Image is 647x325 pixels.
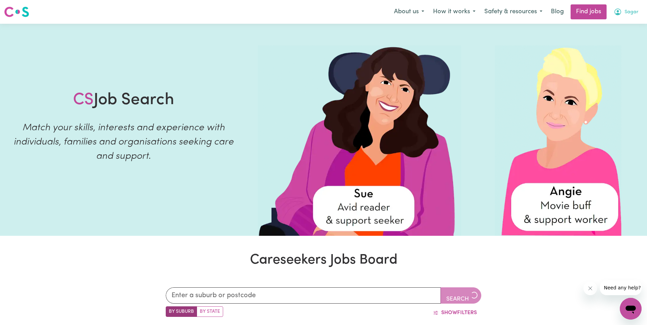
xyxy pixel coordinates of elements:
[609,5,643,19] button: My Account
[166,306,197,317] label: Search by suburb/post code
[429,306,481,319] button: ShowFilters
[8,121,239,164] p: Match your skills, interests and experience with individuals, families and organisations seeking ...
[166,287,441,304] input: Enter a suburb or postcode
[600,280,642,295] iframe: Message from company
[4,4,29,20] a: Careseekers logo
[73,92,94,108] span: CS
[197,306,223,317] label: Search by state
[4,6,29,18] img: Careseekers logo
[625,8,639,16] span: Sagar
[547,4,568,19] a: Blog
[390,5,429,19] button: About us
[583,282,597,295] iframe: Close message
[480,5,547,19] button: Safety & resources
[441,310,457,316] span: Show
[620,298,642,320] iframe: Button to launch messaging window
[571,4,607,19] a: Find jobs
[73,91,174,110] h1: Job Search
[429,5,480,19] button: How it works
